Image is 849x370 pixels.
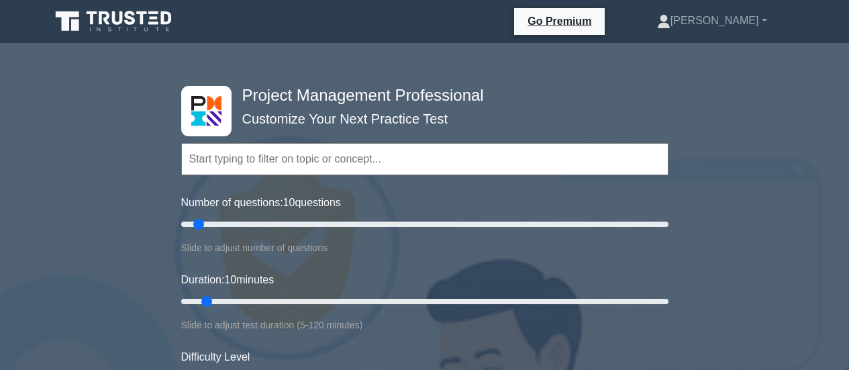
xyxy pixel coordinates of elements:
[181,349,250,365] label: Difficulty Level
[181,143,668,175] input: Start typing to filter on topic or concept...
[181,195,341,211] label: Number of questions: questions
[519,13,599,30] a: Go Premium
[625,7,799,34] a: [PERSON_NAME]
[283,197,295,208] span: 10
[237,86,603,105] h4: Project Management Professional
[181,240,668,256] div: Slide to adjust number of questions
[181,317,668,333] div: Slide to adjust test duration (5-120 minutes)
[181,272,274,288] label: Duration: minutes
[224,274,236,285] span: 10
